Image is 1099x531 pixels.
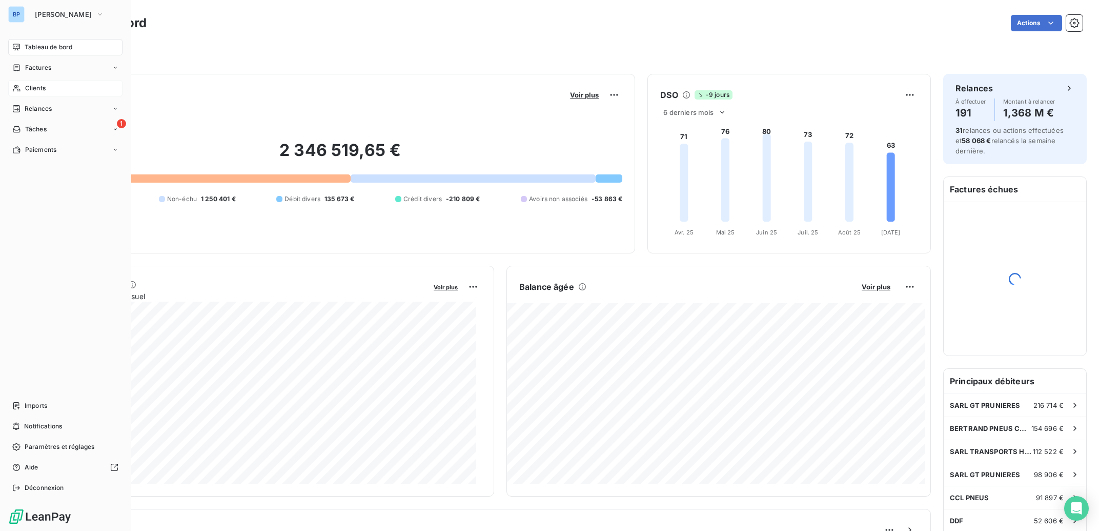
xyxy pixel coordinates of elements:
[955,105,986,121] h4: 191
[8,508,72,525] img: Logo LeanPay
[8,459,123,476] a: Aide
[838,229,861,236] tspan: Août 25
[881,229,901,236] tspan: [DATE]
[1034,470,1064,479] span: 98 906 €
[1033,447,1064,456] span: 112 522 €
[1003,105,1055,121] h4: 1,368 M €
[955,99,986,105] span: À effectuer
[25,145,56,154] span: Paiements
[955,126,1064,155] span: relances ou actions effectuées et relancés la semaine dernière.
[950,447,1033,456] span: SARL TRANSPORTS HELP SERVICE
[798,229,819,236] tspan: Juil. 25
[434,284,458,291] span: Voir plus
[944,369,1086,394] h6: Principaux débiteurs
[25,401,47,410] span: Imports
[519,281,574,293] h6: Balance âgée
[950,401,1021,409] span: SARL GT PRUNIERES
[675,229,694,236] tspan: Avr. 25
[25,442,94,451] span: Paramètres et réglages
[1031,424,1064,432] span: 154 696 €
[660,89,678,101] h6: DSO
[1036,494,1064,502] span: 91 897 €
[529,194,587,204] span: Avoirs non associés
[117,119,126,128] span: 1
[592,194,622,204] span: -53 863 €
[25,84,46,93] span: Clients
[35,10,92,18] span: [PERSON_NAME]
[859,282,893,291] button: Voir plus
[570,91,599,99] span: Voir plus
[756,229,777,236] tspan: Juin 25
[1064,496,1089,521] div: Open Intercom Messenger
[950,494,989,502] span: CCL PNEUS
[25,104,52,113] span: Relances
[663,108,714,116] span: 6 derniers mois
[324,194,354,204] span: 135 673 €
[403,194,442,204] span: Crédit divers
[1003,99,1055,105] span: Montant à relancer
[25,463,38,472] span: Aide
[446,194,480,204] span: -210 809 €
[950,517,963,525] span: DDF
[201,194,236,204] span: 1 250 401 €
[955,126,963,134] span: 31
[167,194,197,204] span: Non-échu
[944,177,1086,202] h6: Factures échues
[716,229,735,236] tspan: Mai 25
[955,82,993,94] h6: Relances
[950,424,1031,432] span: BERTRAND PNEUS CHAMPAGNE
[862,283,890,291] span: Voir plus
[25,125,47,134] span: Tâches
[284,194,320,204] span: Débit divers
[962,136,991,145] span: 58 068 €
[1033,401,1064,409] span: 216 714 €
[8,6,25,23] div: BP
[25,63,51,72] span: Factures
[24,422,62,431] span: Notifications
[58,140,622,171] h2: 2 346 519,65 €
[431,282,461,291] button: Voir plus
[695,90,732,100] span: -9 jours
[567,90,602,100] button: Voir plus
[58,291,426,302] span: Chiffre d'affaires mensuel
[1011,15,1062,31] button: Actions
[950,470,1021,479] span: SARL GT PRUNIERES
[25,483,64,493] span: Déconnexion
[1034,517,1064,525] span: 52 606 €
[25,43,72,52] span: Tableau de bord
